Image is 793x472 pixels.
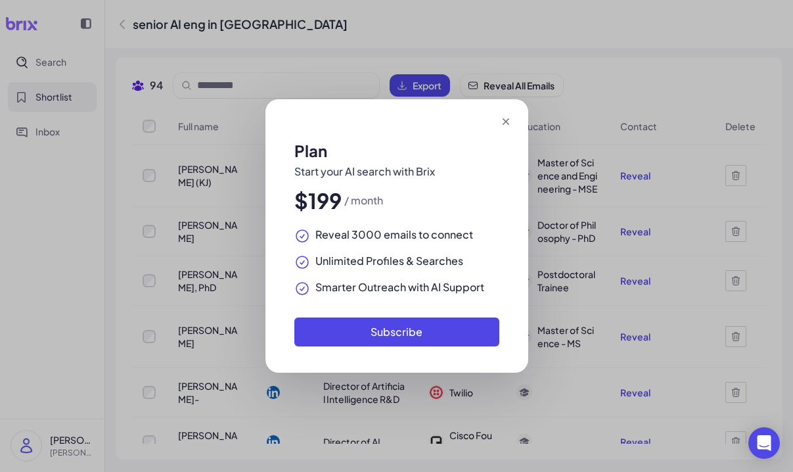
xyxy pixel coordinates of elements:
span: Smarter Outreach with AI Support [315,281,484,294]
span: Reveal 3000 emails to connect [315,228,473,241]
p: Start your AI search with Brix [294,165,499,178]
span: $199 [294,194,342,207]
h2: Plan [294,144,499,157]
span: / month [344,194,383,207]
div: Open Intercom Messenger [748,427,780,459]
button: Subscribe [294,318,499,346]
span: Unlimited Profiles & Searches [315,254,463,268]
